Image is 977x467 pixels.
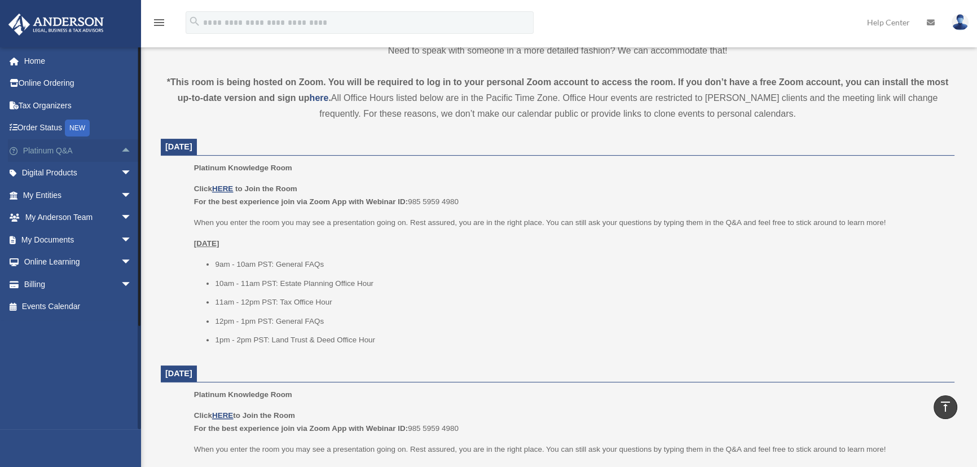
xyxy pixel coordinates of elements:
[952,14,969,30] img: User Pic
[328,93,331,103] strong: .
[121,184,143,207] span: arrow_drop_down
[194,182,947,209] p: 985 5959 4980
[194,216,947,230] p: When you enter the room you may see a presentation going on. Rest assured, you are in the right p...
[194,197,408,206] b: For the best experience join via Zoom App with Webinar ID:
[8,50,149,72] a: Home
[215,258,947,271] li: 9am - 10am PST: General FAQs
[121,139,143,162] span: arrow_drop_up
[121,206,143,230] span: arrow_drop_down
[8,162,149,184] a: Digital Productsarrow_drop_down
[8,72,149,95] a: Online Ordering
[8,184,149,206] a: My Entitiesarrow_drop_down
[212,184,233,193] a: HERE
[161,43,954,59] p: Need to speak with someone in a more detailed fashion? We can accommodate that!
[194,409,947,435] p: 985 5959 4980
[194,184,235,193] b: Click
[215,296,947,309] li: 11am - 12pm PST: Tax Office Hour
[8,296,149,318] a: Events Calendar
[8,139,149,162] a: Platinum Q&Aarrow_drop_up
[8,251,149,274] a: Online Learningarrow_drop_down
[939,400,952,413] i: vertical_align_top
[310,93,329,103] a: here
[934,395,957,419] a: vertical_align_top
[235,184,297,193] b: to Join the Room
[215,333,947,347] li: 1pm - 2pm PST: Land Trust & Deed Office Hour
[194,411,295,420] b: Click to Join the Room
[167,77,948,103] strong: *This room is being hosted on Zoom. You will be required to log in to your personal Zoom account ...
[194,239,219,248] u: [DATE]
[152,20,166,29] a: menu
[8,117,149,140] a: Order StatusNEW
[194,164,292,172] span: Platinum Knowledge Room
[194,390,292,399] span: Platinum Knowledge Room
[165,369,192,378] span: [DATE]
[8,228,149,251] a: My Documentsarrow_drop_down
[121,251,143,274] span: arrow_drop_down
[152,16,166,29] i: menu
[215,277,947,290] li: 10am - 11am PST: Estate Planning Office Hour
[65,120,90,136] div: NEW
[121,162,143,185] span: arrow_drop_down
[161,74,954,122] div: All Office Hours listed below are in the Pacific Time Zone. Office Hour events are restricted to ...
[194,424,408,433] b: For the best experience join via Zoom App with Webinar ID:
[5,14,107,36] img: Anderson Advisors Platinum Portal
[212,411,233,420] a: HERE
[188,15,201,28] i: search
[8,94,149,117] a: Tax Organizers
[165,142,192,151] span: [DATE]
[215,315,947,328] li: 12pm - 1pm PST: General FAQs
[121,273,143,296] span: arrow_drop_down
[121,228,143,252] span: arrow_drop_down
[8,206,149,229] a: My Anderson Teamarrow_drop_down
[8,273,149,296] a: Billingarrow_drop_down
